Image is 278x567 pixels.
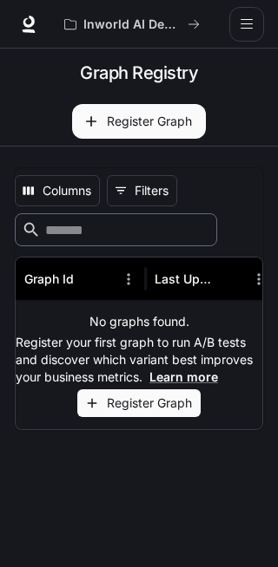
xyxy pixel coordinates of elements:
p: Inworld AI Demos [83,17,181,32]
p: No graphs found. [89,313,189,330]
a: Learn more [149,369,218,384]
div: Last Updated [155,271,218,286]
button: All workspaces [56,7,208,42]
button: Menu [116,266,142,292]
button: Sort [76,266,102,292]
button: Register Graph [77,389,201,418]
button: open drawer [229,7,264,42]
div: Search [15,213,217,250]
div: Graph Id [24,271,74,286]
p: Register your first graph to run A/B tests and discover which variant best improves your business... [16,334,262,386]
button: Select columns [15,175,100,206]
button: Menu [246,266,272,292]
button: Sort [220,266,246,292]
h1: Graph Registry [80,55,198,90]
button: Register Graph [72,104,206,139]
button: Show filters [107,175,177,206]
